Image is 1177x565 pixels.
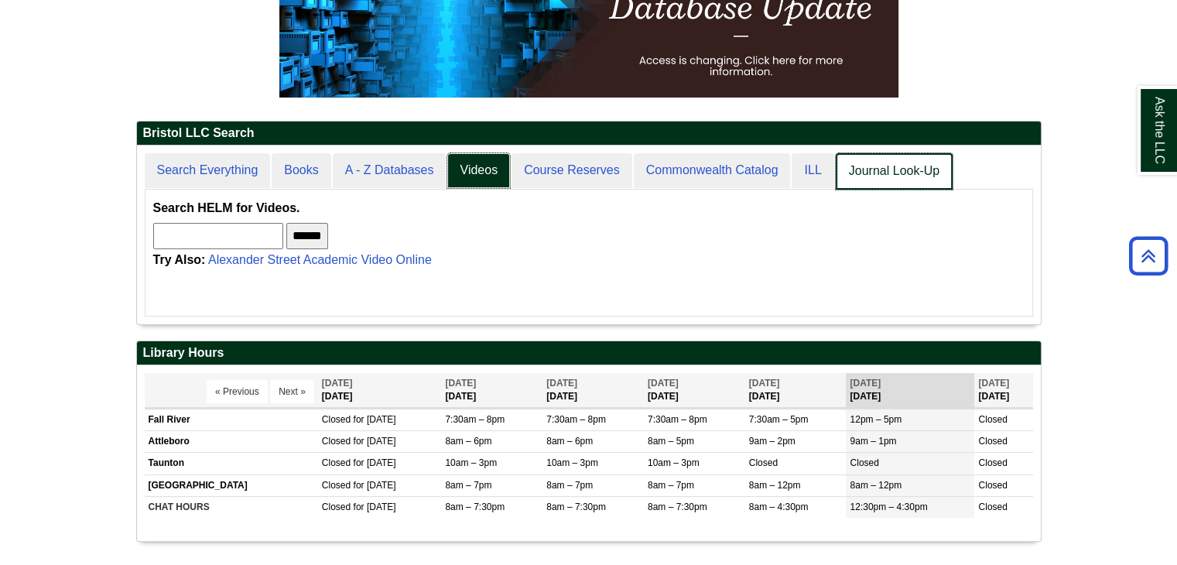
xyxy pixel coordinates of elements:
[322,502,351,512] span: Closed
[445,502,505,512] span: 8am – 7:30pm
[272,153,330,188] a: Books
[153,197,300,219] label: Search HELM for Videos.
[207,380,268,403] button: « Previous
[648,480,694,491] span: 8am – 7pm
[749,502,809,512] span: 8am – 4:30pm
[648,414,707,425] span: 7:30am – 8pm
[792,153,833,188] a: ILL
[353,436,395,447] span: for [DATE]
[322,457,351,468] span: Closed
[445,378,476,389] span: [DATE]
[749,378,780,389] span: [DATE]
[546,414,606,425] span: 7:30am – 8pm
[322,480,351,491] span: Closed
[978,436,1007,447] span: Closed
[749,436,796,447] span: 9am – 2pm
[145,453,318,474] td: Taunton
[333,153,447,188] a: A - Z Databases
[749,480,801,491] span: 8am – 12pm
[445,414,505,425] span: 7:30am – 8pm
[546,502,606,512] span: 8am – 7:30pm
[145,431,318,453] td: Attleboro
[850,378,881,389] span: [DATE]
[542,373,644,408] th: [DATE]
[648,436,694,447] span: 8am – 5pm
[648,457,700,468] span: 10am – 3pm
[850,414,902,425] span: 12pm – 5pm
[322,436,351,447] span: Closed
[353,457,395,468] span: for [DATE]
[353,480,395,491] span: for [DATE]
[546,480,593,491] span: 8am – 7pm
[978,378,1009,389] span: [DATE]
[546,378,577,389] span: [DATE]
[749,414,809,425] span: 7:30am – 5pm
[546,457,598,468] span: 10am – 3pm
[322,378,353,389] span: [DATE]
[270,380,314,403] button: Next »
[512,153,632,188] a: Course Reserves
[749,457,778,468] span: Closed
[634,153,791,188] a: Commonwealth Catalog
[974,373,1032,408] th: [DATE]
[353,502,395,512] span: for [DATE]
[145,153,271,188] a: Search Everything
[153,253,206,266] strong: Try Also:
[850,457,878,468] span: Closed
[318,373,442,408] th: [DATE]
[447,153,510,188] a: Videos
[644,373,745,408] th: [DATE]
[850,502,927,512] span: 12:30pm – 4:30pm
[850,436,896,447] span: 9am – 1pm
[137,122,1041,146] h2: Bristol LLC Search
[978,457,1007,468] span: Closed
[445,457,497,468] span: 10am – 3pm
[322,414,351,425] span: Closed
[441,373,542,408] th: [DATE]
[445,480,491,491] span: 8am – 7pm
[836,153,953,190] a: Journal Look-Up
[546,436,593,447] span: 8am – 6pm
[145,409,318,431] td: Fall River
[850,480,902,491] span: 8am – 12pm
[145,496,318,518] td: CHAT HOURS
[137,341,1041,365] h2: Library Hours
[978,502,1007,512] span: Closed
[978,414,1007,425] span: Closed
[353,414,395,425] span: for [DATE]
[145,474,318,496] td: [GEOGRAPHIC_DATA]
[978,480,1007,491] span: Closed
[648,378,679,389] span: [DATE]
[1124,245,1173,266] a: Back to Top
[745,373,847,408] th: [DATE]
[846,373,974,408] th: [DATE]
[208,253,432,266] a: Alexander Street Academic Video Online
[445,436,491,447] span: 8am – 6pm
[648,502,707,512] span: 8am – 7:30pm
